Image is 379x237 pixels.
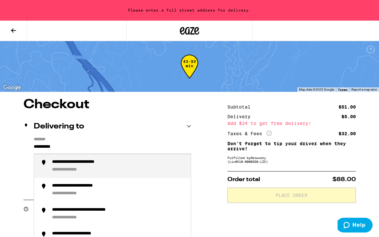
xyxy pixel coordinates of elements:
[339,105,356,109] div: $51.00
[34,123,84,130] h2: Delivering to
[332,177,356,182] span: $88.00
[227,131,272,136] div: Taxes & Fees
[339,131,356,136] div: $32.00
[227,141,356,151] p: Don't forget to tip your driver when they arrive!
[2,83,23,92] a: Open this area in Google Maps (opens a new window)
[227,188,356,203] button: Place Order
[338,218,373,234] iframe: Opens a widget where you can find more information
[227,177,260,182] span: Order total
[351,88,377,91] a: Report a map error
[338,88,348,92] a: Terms
[2,83,23,92] img: Google
[227,121,356,126] div: Add $24 to get free delivery!
[227,105,255,109] div: Subtotal
[299,88,334,91] span: Map data ©2025 Google
[23,98,191,111] h1: Checkout
[276,193,307,198] span: Place Order
[341,114,356,119] div: $5.00
[227,114,255,119] div: Delivery
[181,59,198,83] div: 43-93 min
[227,156,356,163] div: Fulfilled by Growcery (Lic# C10-0000336-LIC )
